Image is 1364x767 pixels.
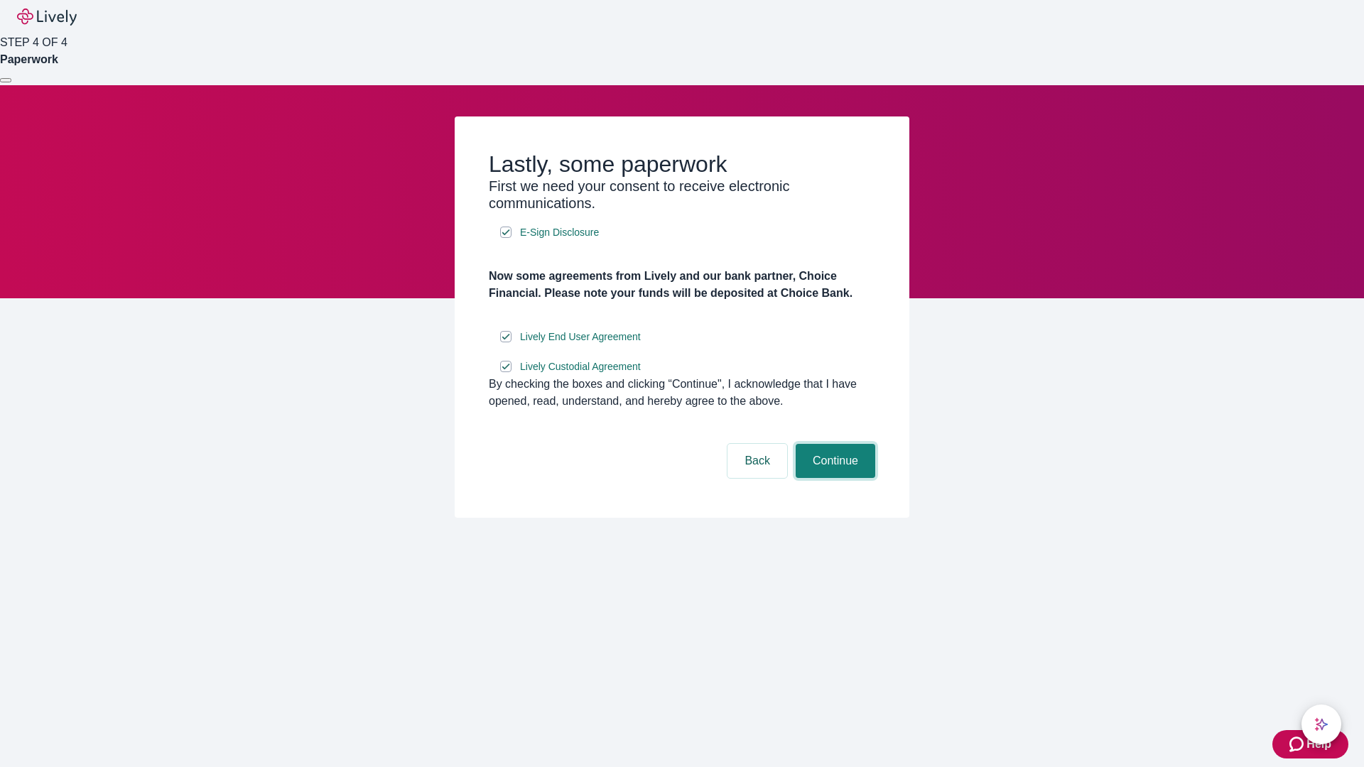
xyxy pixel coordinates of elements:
[1314,717,1328,731] svg: Lively AI Assistant
[1272,730,1348,758] button: Zendesk support iconHelp
[520,359,641,374] span: Lively Custodial Agreement
[1289,736,1306,753] svg: Zendesk support icon
[489,151,875,178] h2: Lastly, some paperwork
[17,9,77,26] img: Lively
[1306,736,1331,753] span: Help
[796,444,875,478] button: Continue
[489,178,875,212] h3: First we need your consent to receive electronic communications.
[520,330,641,344] span: Lively End User Agreement
[517,224,602,241] a: e-sign disclosure document
[1301,705,1341,744] button: chat
[517,358,644,376] a: e-sign disclosure document
[520,225,599,240] span: E-Sign Disclosure
[489,268,875,302] h4: Now some agreements from Lively and our bank partner, Choice Financial. Please note your funds wi...
[489,376,875,410] div: By checking the boxes and clicking “Continue", I acknowledge that I have opened, read, understand...
[517,328,644,346] a: e-sign disclosure document
[727,444,787,478] button: Back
